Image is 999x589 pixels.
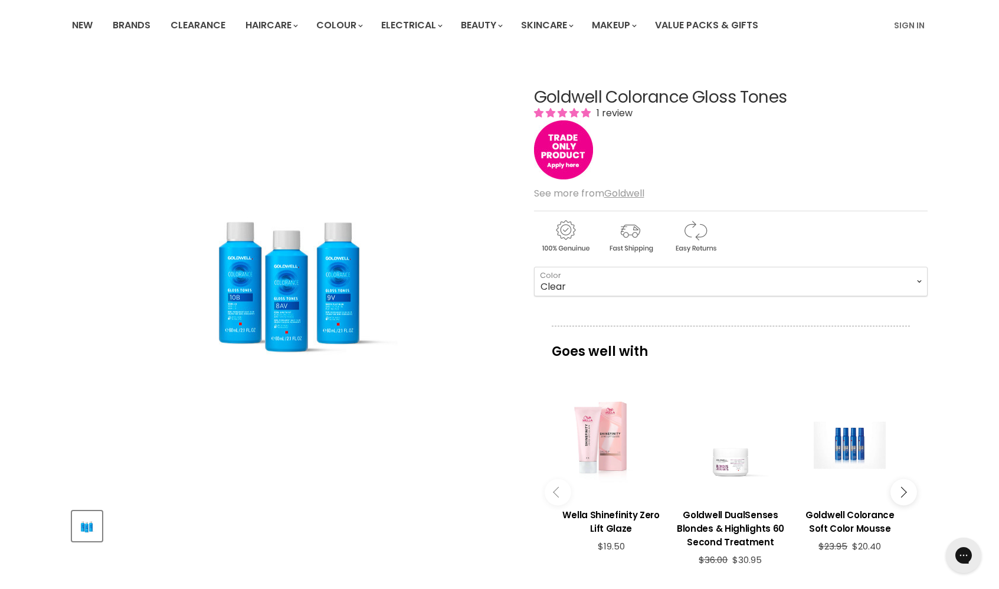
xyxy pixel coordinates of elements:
[598,540,625,552] span: $19.50
[796,499,903,541] a: View product:Goldwell Colorance Soft Color Mousse
[646,13,767,38] a: Value Packs & Gifts
[604,186,644,200] a: Goldwell
[887,13,932,38] a: Sign In
[599,218,661,254] img: shipping.gif
[125,170,460,388] img: Goldwell Colorance Gloss Tones
[307,13,370,38] a: Colour
[940,534,987,577] iframe: Gorgias live chat messenger
[664,218,726,254] img: returns.gif
[63,8,827,42] ul: Main menu
[558,499,665,541] a: View product:Wella Shinefinity Zero Lift Glaze
[534,89,928,107] h1: Goldwell Colorance Gloss Tones
[796,508,903,535] h3: Goldwell Colorance Soft Color Mousse
[818,540,847,552] span: $23.95
[558,391,665,499] a: View product:Wella Shinefinity Zero Lift Glaze
[852,540,881,552] span: $20.40
[70,508,515,541] div: Product thumbnails
[372,13,450,38] a: Electrical
[534,218,597,254] img: genuine.gif
[552,326,910,365] p: Goes well with
[534,186,644,200] span: See more from
[593,106,633,120] span: 1 review
[534,120,593,179] img: tradeonly_small.jpg
[677,508,784,549] h3: Goldwell DualSenses Blondes & Highlights 60 Second Treatment
[237,13,305,38] a: Haircare
[73,517,101,535] img: Goldwell Colorance Gloss Tones
[104,13,159,38] a: Brands
[677,391,784,499] a: View product:Goldwell DualSenses Blondes & Highlights 60 Second Treatment
[512,13,581,38] a: Skincare
[699,554,728,566] span: $36.00
[57,8,942,42] nav: Main
[452,13,510,38] a: Beauty
[534,106,593,120] span: 5.00 stars
[72,59,513,500] div: Goldwell Colorance Gloss Tones image. Click or Scroll to Zoom.
[732,554,762,566] span: $30.95
[162,13,234,38] a: Clearance
[796,391,903,499] a: View product:Goldwell Colorance Soft Color Mousse
[558,508,665,535] h3: Wella Shinefinity Zero Lift Glaze
[677,499,784,555] a: View product:Goldwell DualSenses Blondes & Highlights 60 Second Treatment
[63,13,101,38] a: New
[72,511,102,541] button: Goldwell Colorance Gloss Tones
[583,13,644,38] a: Makeup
